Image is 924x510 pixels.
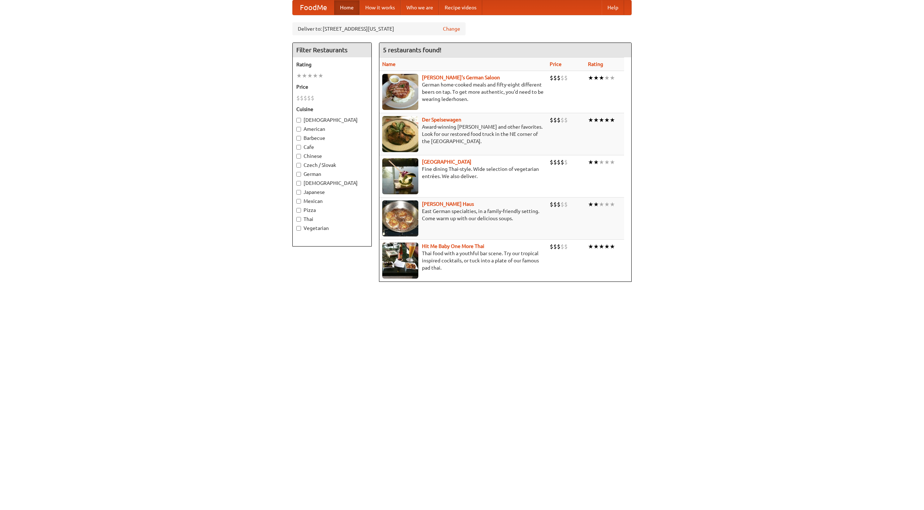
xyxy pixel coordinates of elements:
a: Name [382,61,396,67]
label: Japanese [296,189,368,196]
li: ★ [588,74,593,82]
li: ★ [599,74,604,82]
a: How it works [359,0,401,15]
a: Rating [588,61,603,67]
label: Czech / Slovak [296,161,368,169]
li: $ [557,74,561,82]
img: babythai.jpg [382,243,418,279]
input: Barbecue [296,136,301,141]
a: Help [602,0,624,15]
li: $ [564,74,568,82]
input: Pizza [296,208,301,213]
li: $ [300,94,304,102]
input: German [296,172,301,177]
li: ★ [588,116,593,124]
p: Fine dining Thai-style. Wide selection of vegetarian entrées. We also deliver. [382,165,544,180]
img: satay.jpg [382,158,418,194]
li: ★ [610,158,615,166]
input: [DEMOGRAPHIC_DATA] [296,118,301,123]
a: [GEOGRAPHIC_DATA] [422,159,471,165]
li: ★ [604,200,610,208]
a: Home [334,0,359,15]
li: $ [557,200,561,208]
li: $ [557,116,561,124]
li: $ [307,94,311,102]
h5: Price [296,83,368,90]
ng-pluralize: 5 restaurants found! [383,46,441,53]
li: ★ [593,200,599,208]
label: Thai [296,216,368,223]
li: ★ [593,243,599,250]
li: $ [553,116,557,124]
a: FoodMe [293,0,334,15]
li: ★ [296,72,302,80]
b: [PERSON_NAME]'s German Saloon [422,75,500,80]
a: Der Speisewagen [422,117,461,123]
li: $ [557,243,561,250]
li: $ [553,74,557,82]
li: ★ [604,116,610,124]
label: Barbecue [296,134,368,142]
a: Price [550,61,562,67]
label: [DEMOGRAPHIC_DATA] [296,116,368,124]
li: ★ [610,116,615,124]
input: Mexican [296,199,301,204]
li: $ [561,243,564,250]
label: Mexican [296,198,368,205]
a: Change [443,25,460,32]
input: Czech / Slovak [296,163,301,168]
li: $ [550,200,553,208]
p: Thai food with a youthful bar scene. Try our tropical inspired cocktails, or tuck into a plate of... [382,250,544,271]
li: ★ [604,158,610,166]
li: ★ [610,74,615,82]
a: Who we are [401,0,439,15]
li: $ [550,243,553,250]
input: American [296,127,301,132]
input: Chinese [296,154,301,159]
li: ★ [593,74,599,82]
p: German home-cooked meals and fifty-eight different beers on tap. To get more authentic, you'd nee... [382,81,544,103]
li: $ [304,94,307,102]
li: $ [564,243,568,250]
label: Pizza [296,207,368,214]
li: $ [561,116,564,124]
li: ★ [302,72,307,80]
li: $ [557,158,561,166]
li: $ [553,243,557,250]
div: Deliver to: [STREET_ADDRESS][US_STATE] [292,22,466,35]
li: ★ [610,243,615,250]
li: $ [561,200,564,208]
input: Cafe [296,145,301,150]
li: ★ [599,243,604,250]
li: ★ [599,158,604,166]
input: Vegetarian [296,226,301,231]
input: [DEMOGRAPHIC_DATA] [296,181,301,186]
li: $ [564,158,568,166]
img: speisewagen.jpg [382,116,418,152]
li: $ [561,158,564,166]
img: kohlhaus.jpg [382,200,418,236]
a: Hit Me Baby One More Thai [422,243,484,249]
li: $ [564,200,568,208]
a: [PERSON_NAME] Haus [422,201,474,207]
li: $ [553,158,557,166]
li: ★ [593,158,599,166]
li: ★ [610,200,615,208]
li: $ [550,116,553,124]
li: ★ [307,72,313,80]
li: ★ [588,200,593,208]
label: German [296,170,368,178]
p: Award-winning [PERSON_NAME] and other favorites. Look for our restored food truck in the NE corne... [382,123,544,145]
li: ★ [599,116,604,124]
li: ★ [599,200,604,208]
li: ★ [588,158,593,166]
li: $ [296,94,300,102]
h4: Filter Restaurants [293,43,371,57]
li: $ [550,158,553,166]
a: Recipe videos [439,0,482,15]
label: Cafe [296,143,368,151]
